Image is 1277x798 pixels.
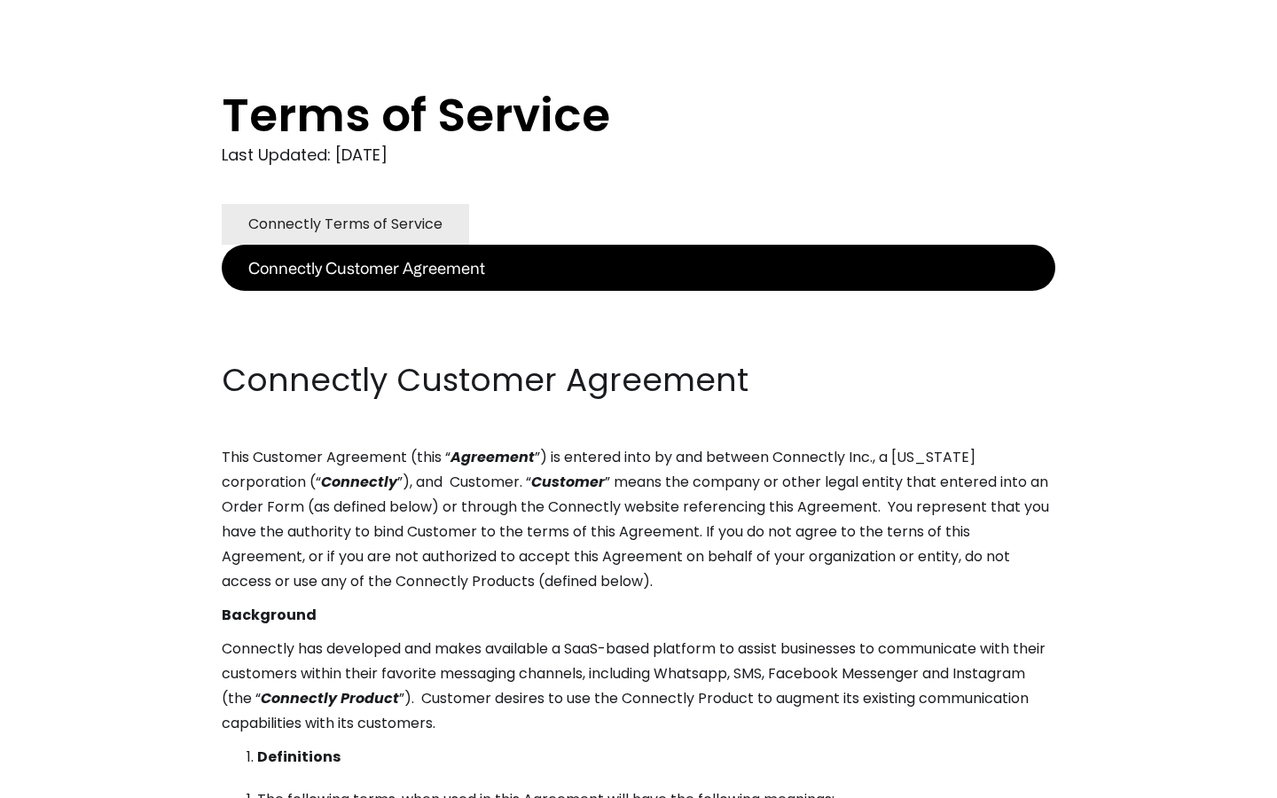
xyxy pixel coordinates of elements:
[248,212,443,237] div: Connectly Terms of Service
[222,358,1055,403] h2: Connectly Customer Agreement
[222,325,1055,349] p: ‍
[222,445,1055,594] p: This Customer Agreement (this “ ”) is entered into by and between Connectly Inc., a [US_STATE] co...
[222,291,1055,316] p: ‍
[222,605,317,625] strong: Background
[35,767,106,792] ul: Language list
[261,688,399,708] em: Connectly Product
[222,89,984,142] h1: Terms of Service
[257,747,341,767] strong: Definitions
[450,447,535,467] em: Agreement
[18,765,106,792] aside: Language selected: English
[248,255,485,280] div: Connectly Customer Agreement
[222,637,1055,736] p: Connectly has developed and makes available a SaaS-based platform to assist businesses to communi...
[531,472,605,492] em: Customer
[222,142,1055,168] div: Last Updated: [DATE]
[321,472,397,492] em: Connectly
